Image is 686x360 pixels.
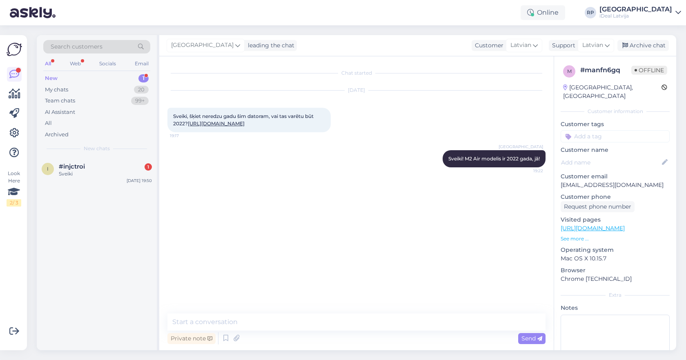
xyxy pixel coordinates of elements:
[561,224,625,232] a: [URL][DOMAIN_NAME]
[170,133,200,139] span: 19:17
[521,5,565,20] div: Online
[188,120,245,127] a: [URL][DOMAIN_NAME]
[43,58,53,69] div: All
[59,163,85,170] span: #injctroi
[561,254,670,263] p: Mac OS X 10.15.7
[582,41,603,50] span: Latvian
[561,108,670,115] div: Customer information
[448,156,540,162] span: Sveiki! M2 Air modelis ir 2022 gada, jā!
[7,170,21,207] div: Look Here
[567,68,572,74] span: m
[173,113,315,127] span: Sveiki, šķiet neredzu gadu šim datoram, vai tas varētu būt 2022?
[585,7,596,18] div: RP
[171,41,234,50] span: [GEOGRAPHIC_DATA]
[510,41,531,50] span: Latvian
[561,193,670,201] p: Customer phone
[47,166,49,172] span: i
[561,120,670,129] p: Customer tags
[7,199,21,207] div: 2 / 3
[563,83,661,100] div: [GEOGRAPHIC_DATA], [GEOGRAPHIC_DATA]
[617,40,669,51] div: Archive chat
[599,6,681,19] a: [GEOGRAPHIC_DATA]iDeal Latvija
[98,58,118,69] div: Socials
[45,108,75,116] div: AI Assistant
[45,97,75,105] div: Team chats
[68,58,82,69] div: Web
[599,6,672,13] div: [GEOGRAPHIC_DATA]
[7,42,22,57] img: Askly Logo
[145,163,152,171] div: 1
[167,87,546,94] div: [DATE]
[59,170,152,178] div: Sveiki
[561,158,660,167] input: Add name
[521,335,542,342] span: Send
[472,41,503,50] div: Customer
[561,172,670,181] p: Customer email
[580,65,631,75] div: # manfn6gq
[561,304,670,312] p: Notes
[599,13,672,19] div: iDeal Latvija
[45,74,58,82] div: New
[561,146,670,154] p: Customer name
[561,266,670,275] p: Browser
[499,144,543,150] span: [GEOGRAPHIC_DATA]
[561,130,670,142] input: Add a tag
[561,235,670,242] p: See more ...
[561,216,670,224] p: Visited pages
[561,291,670,299] div: Extra
[561,201,635,212] div: Request phone number
[138,74,149,82] div: 1
[84,145,110,152] span: New chats
[549,41,575,50] div: Support
[561,246,670,254] p: Operating system
[167,69,546,77] div: Chat started
[134,86,149,94] div: 20
[51,42,102,51] span: Search customers
[561,275,670,283] p: Chrome [TECHNICAL_ID]
[45,131,69,139] div: Archived
[167,333,216,344] div: Private note
[512,168,543,174] span: 19:22
[45,86,68,94] div: My chats
[133,58,150,69] div: Email
[127,178,152,184] div: [DATE] 19:50
[131,97,149,105] div: 99+
[45,119,52,127] div: All
[561,181,670,189] p: [EMAIL_ADDRESS][DOMAIN_NAME]
[631,66,667,75] span: Offline
[245,41,294,50] div: leading the chat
